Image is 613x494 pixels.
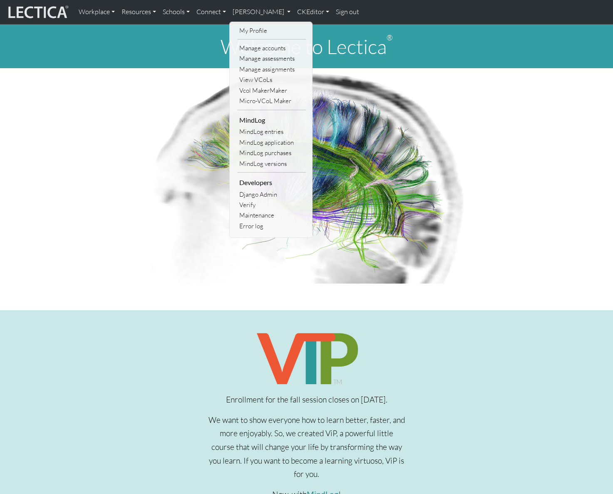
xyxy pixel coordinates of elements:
a: Workplace [75,3,118,21]
a: MindLog application [237,137,306,148]
img: Human Connectome Project Image [145,68,469,284]
a: Verify [237,200,306,210]
li: Developers [237,176,306,189]
a: Manage accounts [237,43,306,53]
a: Django Admin [237,189,306,200]
a: View VCoLs [237,74,306,85]
a: MindLog versions [237,158,306,169]
a: Manage assessments [237,53,306,64]
img: lecticalive [6,4,69,20]
a: My Profile [237,25,306,36]
a: MindLog entries [237,126,306,137]
sup: ® [387,33,393,42]
a: MindLog purchases [237,148,306,158]
a: Manage assignments [237,64,306,74]
li: MindLog [237,114,306,127]
a: Resources [118,3,159,21]
a: CKEditor [294,3,333,21]
a: Schools [159,3,193,21]
a: [PERSON_NAME] [229,3,294,21]
p: We want to show everyone how to learn better, faster, and more enjoyably. So, we created ViP, a p... [208,413,405,481]
ul: [PERSON_NAME] [237,25,306,232]
a: Vcol MakerMaker [237,85,306,96]
a: Sign out [333,3,362,21]
a: Micro-VCoL Maker [237,96,306,106]
a: Error log [237,221,306,231]
a: Maintenance [237,210,306,220]
p: Enrollment for the fall session closes on [DATE]. [208,393,405,407]
a: Connect [193,3,229,21]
